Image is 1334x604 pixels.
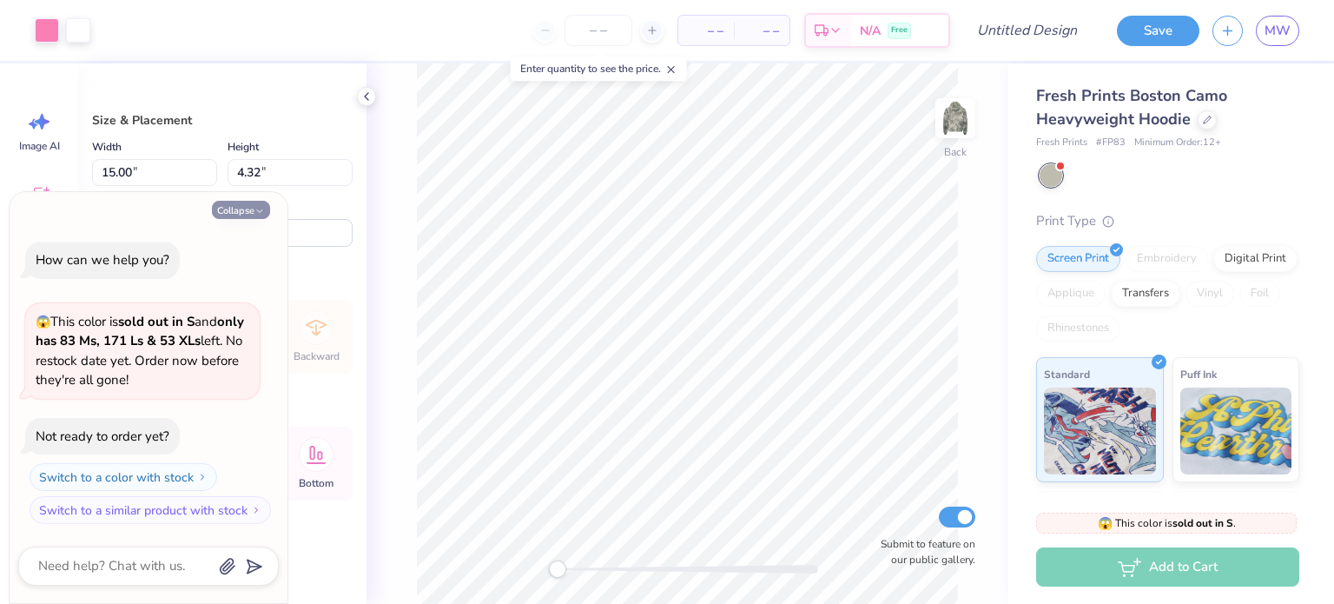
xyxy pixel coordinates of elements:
img: Back [938,101,973,136]
div: Vinyl [1185,281,1234,307]
div: Enter quantity to see the price. [511,56,687,81]
span: – – [744,22,779,40]
div: Digital Print [1213,246,1298,272]
span: 😱 [36,314,50,330]
div: Size & Placement [92,111,353,129]
img: Switch to a similar product with stock [251,505,261,515]
div: Applique [1036,281,1106,307]
a: MW [1256,16,1299,46]
strong: sold out in S [1172,516,1233,530]
div: Accessibility label [549,561,566,578]
span: This color is . [1098,515,1236,531]
div: Foil [1239,281,1280,307]
span: Bottom [299,476,333,490]
img: Switch to a color with stock [197,472,208,482]
span: Fresh Prints Boston Camo Heavyweight Hoodie [1036,85,1227,129]
div: Not ready to order yet? [36,428,169,445]
img: Standard [1044,388,1156,475]
div: Back [944,144,967,160]
input: – – [565,15,632,46]
input: Untitled Design [963,13,1091,48]
strong: sold out in S [118,313,195,330]
button: Collapse [212,201,270,219]
span: # FP83 [1096,136,1126,150]
span: Minimum Order: 12 + [1134,136,1221,150]
span: Standard [1044,365,1090,383]
div: Transfers [1111,281,1180,307]
label: Height [228,136,259,157]
span: Puff Ink [1180,365,1217,383]
button: Switch to a similar product with stock [30,496,271,524]
div: Print Type [1036,211,1299,231]
span: Free [891,24,908,37]
span: This color is and left. No restock date yet. Order now before they're all gone! [36,313,244,389]
label: Width [92,136,122,157]
span: 😱 [1098,515,1113,532]
span: – – [689,22,723,40]
button: Switch to a color with stock [30,463,217,491]
label: Submit to feature on our public gallery. [871,536,975,567]
span: MW [1265,21,1291,41]
div: How can we help you? [36,251,169,269]
div: Embroidery [1126,246,1208,272]
button: Save [1117,16,1199,46]
div: Screen Print [1036,246,1120,272]
img: Puff Ink [1180,388,1292,475]
span: N/A [860,22,881,40]
span: Image AI [19,139,60,153]
span: Fresh Prints [1036,136,1087,150]
div: Rhinestones [1036,315,1120,342]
